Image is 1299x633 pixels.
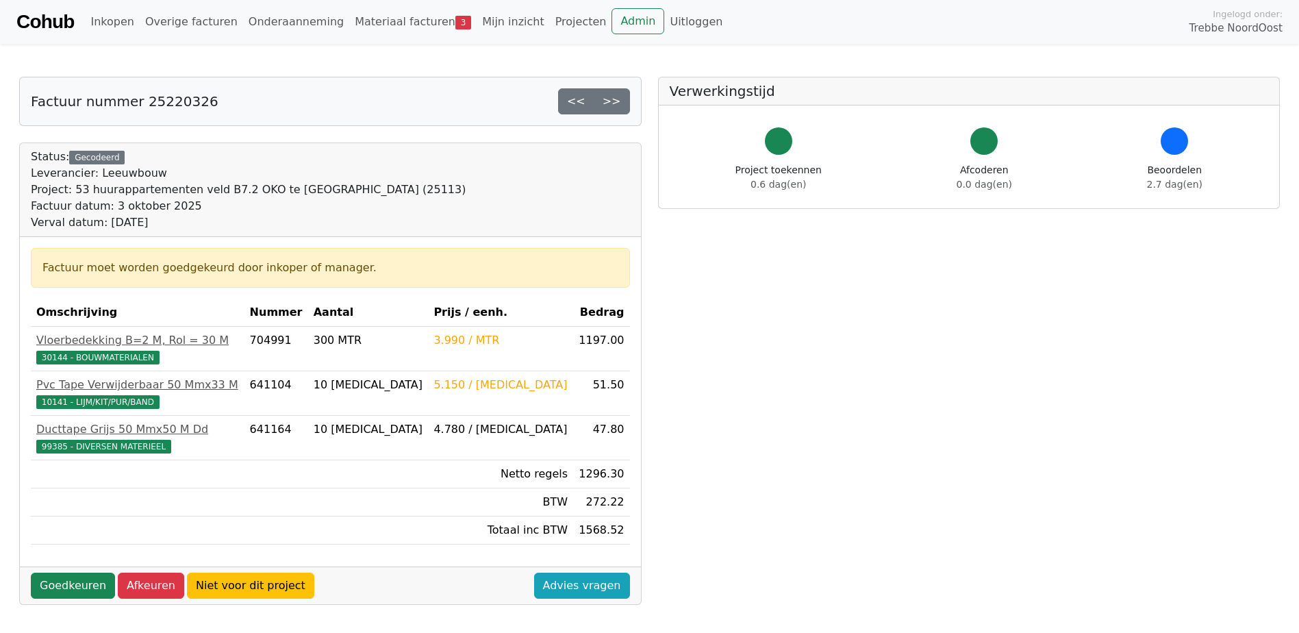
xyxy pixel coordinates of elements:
div: Status: [31,149,466,231]
div: Project: 53 huurappartementen veld B7.2 OKO te [GEOGRAPHIC_DATA] (25113) [31,182,466,198]
span: 0.6 dag(en) [751,179,806,190]
span: Trebbe NoordOost [1189,21,1283,36]
div: 5.150 / [MEDICAL_DATA] [433,377,568,393]
div: Factuur datum: 3 oktober 2025 [31,198,466,214]
div: Gecodeerd [69,151,125,164]
td: 1197.00 [573,327,629,371]
a: Uitloggen [664,8,728,36]
a: Inkopen [85,8,139,36]
div: 10 [MEDICAL_DATA] [314,377,423,393]
div: Vloerbedekking B=2 M, Rol = 30 M [36,332,239,349]
div: Verval datum: [DATE] [31,214,466,231]
div: 10 [MEDICAL_DATA] [314,421,423,438]
a: Materiaal facturen3 [349,8,477,36]
a: Pvc Tape Verwijderbaar 50 Mmx33 M10141 - LIJM/KIT/PUR/BAND [36,377,239,410]
div: 4.780 / [MEDICAL_DATA] [433,421,568,438]
td: 51.50 [573,371,629,416]
a: >> [594,88,630,114]
div: Pvc Tape Verwijderbaar 50 Mmx33 M [36,377,239,393]
span: 0.0 dag(en) [957,179,1012,190]
td: 704991 [244,327,308,371]
th: Omschrijving [31,299,244,327]
a: Ducttape Grijs 50 Mmx50 M Dd99385 - DIVERSEN MATERIEEL [36,421,239,454]
div: Project toekennen [735,163,822,192]
div: Factuur moet worden goedgekeurd door inkoper of manager. [42,260,618,276]
a: Cohub [16,5,74,38]
h5: Verwerkingstijd [670,83,1269,99]
div: 300 MTR [314,332,423,349]
td: 641164 [244,416,308,460]
div: Afcoderen [957,163,1012,192]
td: Totaal inc BTW [428,517,573,545]
span: 30144 - BOUWMATERIALEN [36,351,160,364]
div: 3.990 / MTR [433,332,568,349]
div: Ducttape Grijs 50 Mmx50 M Dd [36,421,239,438]
a: Advies vragen [534,573,630,599]
td: 272.22 [573,488,629,517]
span: 99385 - DIVERSEN MATERIEEL [36,440,171,454]
th: Nummer [244,299,308,327]
div: Beoordelen [1147,163,1202,192]
td: 1568.52 [573,517,629,545]
a: Onderaanneming [243,8,349,36]
a: Vloerbedekking B=2 M, Rol = 30 M30144 - BOUWMATERIALEN [36,332,239,365]
span: 2.7 dag(en) [1147,179,1202,190]
th: Aantal [308,299,429,327]
a: Afkeuren [118,573,184,599]
td: Netto regels [428,460,573,488]
td: 47.80 [573,416,629,460]
td: 641104 [244,371,308,416]
th: Bedrag [573,299,629,327]
td: 1296.30 [573,460,629,488]
a: Projecten [550,8,612,36]
span: Ingelogd onder: [1213,8,1283,21]
th: Prijs / eenh. [428,299,573,327]
span: 3 [455,16,471,29]
td: BTW [428,488,573,517]
a: Mijn inzicht [477,8,550,36]
div: Leverancier: Leeuwbouw [31,165,466,182]
a: Niet voor dit project [187,573,314,599]
a: << [558,88,594,114]
h5: Factuur nummer 25220326 [31,93,218,110]
a: Goedkeuren [31,573,115,599]
span: 10141 - LIJM/KIT/PUR/BAND [36,395,160,409]
a: Overige facturen [140,8,243,36]
a: Admin [611,8,664,34]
